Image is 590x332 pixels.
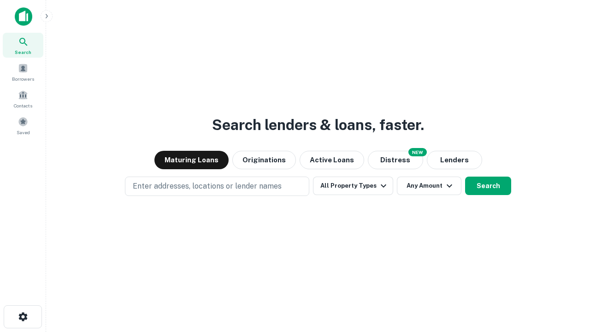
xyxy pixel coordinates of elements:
[154,151,229,169] button: Maturing Loans
[544,258,590,302] iframe: Chat Widget
[313,177,393,195] button: All Property Types
[12,75,34,83] span: Borrowers
[3,113,43,138] a: Saved
[300,151,364,169] button: Active Loans
[232,151,296,169] button: Originations
[133,181,282,192] p: Enter addresses, locations or lender names
[427,151,482,169] button: Lenders
[3,59,43,84] a: Borrowers
[408,148,427,156] div: NEW
[17,129,30,136] span: Saved
[3,86,43,111] a: Contacts
[15,48,31,56] span: Search
[3,33,43,58] a: Search
[125,177,309,196] button: Enter addresses, locations or lender names
[397,177,461,195] button: Any Amount
[212,114,424,136] h3: Search lenders & loans, faster.
[14,102,32,109] span: Contacts
[368,151,423,169] button: Search distressed loans with lien and other non-mortgage details.
[465,177,511,195] button: Search
[15,7,32,26] img: capitalize-icon.png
